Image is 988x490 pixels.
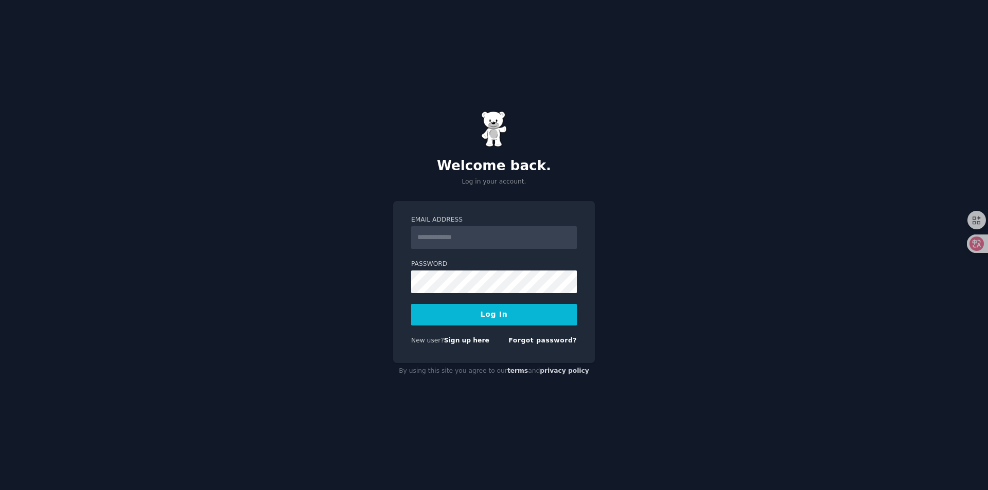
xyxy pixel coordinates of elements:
div: By using this site you agree to our and [393,363,595,379]
span: New user? [411,337,444,344]
a: privacy policy [540,367,589,374]
img: Gummy Bear [481,111,507,147]
button: Log In [411,304,577,325]
a: terms [507,367,528,374]
a: Sign up here [444,337,489,344]
a: Forgot password? [508,337,577,344]
label: Email Address [411,215,577,225]
p: Log in your account. [393,177,595,187]
h2: Welcome back. [393,158,595,174]
label: Password [411,260,577,269]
